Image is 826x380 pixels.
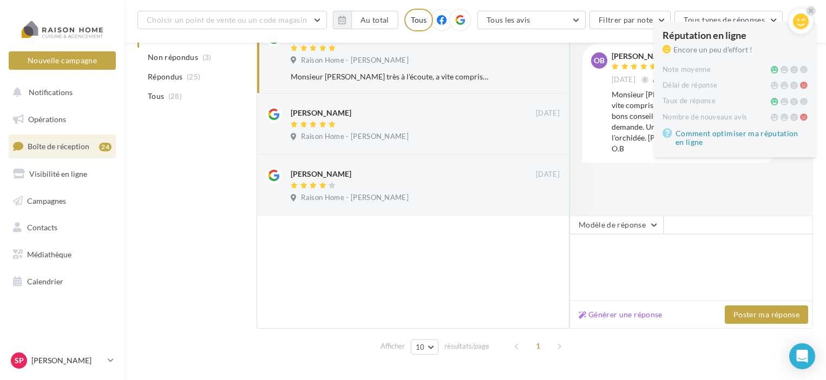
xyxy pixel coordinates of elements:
[725,305,808,324] button: Poster ma réponse
[663,127,808,149] a: Comment optimiser ma réputation en ligne
[684,15,765,24] span: Tous types de réponses
[27,196,66,205] span: Campagnes
[291,71,489,82] div: Monsieur [PERSON_NAME] très à l'écoute, a vite compris mes envies de tiroirs 😀😀 . Très bons conse...
[569,216,664,234] button: Modèle de réponse
[6,216,118,239] a: Contacts
[416,343,425,351] span: 10
[147,15,307,24] span: Choisir un point de vente ou un code magasin
[168,92,182,101] span: (28)
[477,11,586,29] button: Tous les avis
[663,44,808,55] div: Encore un peu d’effort !
[574,308,667,321] button: Générer une réponse
[612,52,694,60] div: [PERSON_NAME]
[6,135,118,158] a: Boîte de réception24
[137,11,327,29] button: Choisir un point de vente ou un code magasin
[536,170,560,179] span: [DATE]
[28,115,66,124] span: Opérations
[444,341,489,351] span: résultats/page
[612,75,635,85] span: [DATE]
[653,75,692,84] span: Avis modifié
[536,109,560,118] span: [DATE]
[594,55,605,66] span: OB
[663,112,747,121] span: Nombre de nouveaux avis
[99,143,112,151] div: 24
[789,343,815,369] div: Open Intercom Messenger
[6,108,118,131] a: Opérations
[202,53,212,62] span: (3)
[351,11,398,29] button: Au total
[6,270,118,293] a: Calendrier
[674,11,783,29] button: Tous types de réponses
[301,193,409,203] span: Raison Home - [PERSON_NAME]
[28,142,89,151] span: Boîte de réception
[27,223,57,232] span: Contacts
[31,355,103,366] p: [PERSON_NAME]
[15,355,24,366] span: Sp
[291,169,351,179] div: [PERSON_NAME]
[148,52,198,63] span: Non répondus
[301,132,409,142] span: Raison Home - [PERSON_NAME]
[29,88,73,97] span: Notifications
[27,250,71,259] span: Médiathèque
[29,169,87,178] span: Visibilité en ligne
[404,9,433,31] div: Tous
[333,11,398,29] button: Au total
[6,190,118,212] a: Campagnes
[663,30,808,40] div: Réputation en ligne
[663,81,717,89] span: Délai de réponse
[589,11,671,29] button: Filtrer par note
[6,243,118,266] a: Médiathèque
[301,56,409,65] span: Raison Home - [PERSON_NAME]
[663,65,711,74] span: Note moyenne
[6,163,118,185] a: Visibilité en ligne
[381,341,405,351] span: Afficher
[9,350,116,371] a: Sp [PERSON_NAME]
[291,108,351,118] div: [PERSON_NAME]
[187,72,200,81] span: (25)
[148,71,183,82] span: Répondus
[27,277,63,286] span: Calendrier
[6,81,114,104] button: Notifications
[411,339,438,355] button: 10
[487,15,530,24] span: Tous les avis
[663,96,716,105] span: Taux de réponse
[612,89,770,154] div: Monsieur [PERSON_NAME] très à l'écoute, a vite compris mes envies de tiroirs 😀😀 . Très bons conse...
[9,51,116,70] button: Nouvelle campagne
[148,91,164,102] span: Tous
[529,337,547,355] span: 1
